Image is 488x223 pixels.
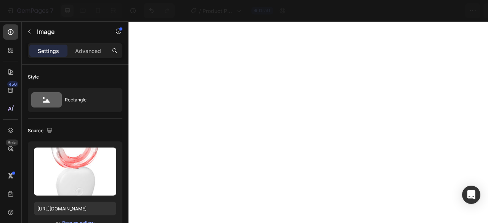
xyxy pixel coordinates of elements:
[65,91,111,109] div: Rectangle
[409,3,434,18] button: Save
[339,7,389,15] span: 1 product assigned
[199,7,201,15] span: /
[333,3,406,18] button: 1 product assigned
[38,47,59,55] p: Settings
[34,202,116,215] input: https://example.com/image.jpg
[50,6,53,15] p: 7
[28,126,54,136] div: Source
[437,3,469,18] button: Publish
[144,3,175,18] div: Undo/Redo
[75,47,101,55] p: Advanced
[7,81,18,87] div: 450
[34,148,116,196] img: preview-image
[128,21,488,223] iframe: Design area
[444,7,463,15] div: Publish
[259,7,270,14] span: Draft
[6,140,18,146] div: Beta
[28,74,39,80] div: Style
[37,27,102,36] p: Image
[3,3,57,18] button: 7
[416,8,428,14] span: Save
[462,186,480,204] div: Open Intercom Messenger
[202,7,233,15] span: Product Page - [DATE] 20:48:47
